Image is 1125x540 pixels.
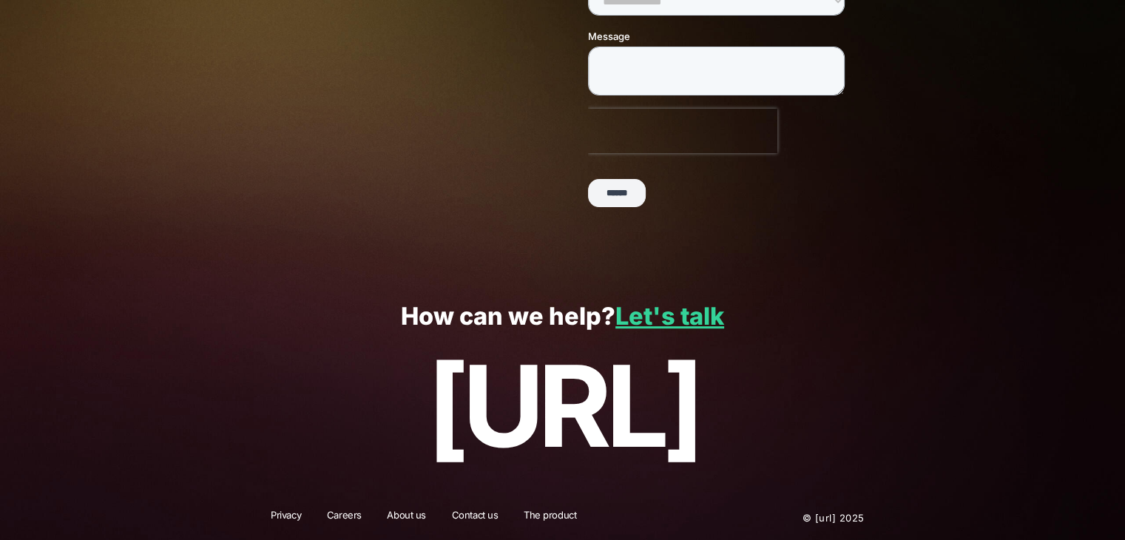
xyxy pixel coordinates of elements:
a: About us [377,508,436,527]
a: The product [514,508,586,527]
a: Let's talk [615,302,724,331]
p: [URL] [32,343,1092,470]
p: How can we help? [32,303,1092,331]
a: Contact us [442,508,508,527]
a: Privacy [261,508,311,527]
p: © [URL] 2025 [713,508,864,527]
a: Careers [317,508,371,527]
